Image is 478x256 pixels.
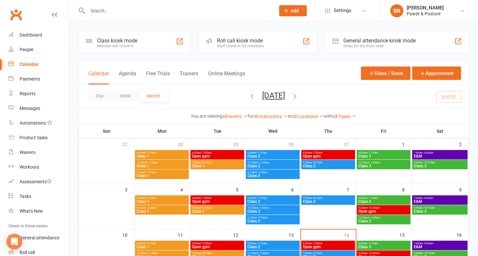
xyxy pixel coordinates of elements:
span: - 1:45pm [369,161,380,164]
span: 6:00am [247,242,298,245]
div: 7 [347,184,356,195]
button: [DATE] [262,91,285,100]
div: Class kiosk mode [97,38,137,44]
strong: for [247,113,253,119]
a: Dashboard [8,28,69,42]
span: - 7:00am [312,151,322,154]
th: Sat [411,124,469,138]
div: 30 [289,139,300,149]
span: Class 2 [247,219,298,223]
span: - 7:00am [201,242,212,245]
strong: at [288,113,292,119]
div: 15 [399,229,411,240]
span: - 8:15am [312,161,322,164]
span: - 7:15am [367,197,378,200]
div: Tasks [20,194,31,199]
span: - 7:30pm [146,206,157,209]
th: Mon [134,124,190,138]
div: Staff check-in for members [217,44,264,48]
span: - 7:15am [257,151,267,154]
span: Class 3 [358,245,409,249]
button: Day [88,90,112,102]
span: - 7:30pm [257,216,268,219]
button: Calendar [88,70,109,84]
div: General attendance kiosk mode [343,38,416,44]
span: - 1:45pm [148,161,158,164]
span: - 10:45am [367,206,380,209]
span: - 10:15am [423,252,435,255]
div: [PERSON_NAME] [407,5,444,11]
a: People [8,42,69,57]
span: 7:45am [413,242,466,245]
span: 6:15pm [136,206,187,209]
div: Power & Posture [407,11,444,17]
span: - 1:45pm [259,161,269,164]
span: - 7:15am [367,242,378,245]
span: Open gym [192,245,243,249]
span: 7:00am [303,252,354,255]
span: 7:00am [192,206,243,209]
span: 7:45am [413,197,466,200]
span: 6:15pm [247,216,298,219]
th: Thu [301,124,356,138]
div: Messages [20,106,40,111]
span: 7:00am [303,197,354,200]
span: Class 3 [413,209,466,213]
th: Wed [245,124,301,138]
span: 6:15pm [247,171,298,174]
div: Great for the front desk [343,44,416,48]
span: 7:00am [192,161,243,164]
div: Roll call [20,250,35,255]
span: 6:00am [303,242,354,245]
div: Assessments [20,179,52,184]
strong: with [324,113,333,119]
a: Messages [8,101,69,116]
strong: You are viewing [191,113,222,119]
span: 12:30pm [358,216,409,219]
span: 12:30pm [136,252,187,255]
span: - 7:15am [257,197,267,200]
div: 27 [122,139,134,149]
a: All Instructors [253,114,288,119]
span: 9:00am [413,206,466,209]
span: 6:00am [192,151,243,154]
th: Sun [79,124,134,138]
div: 2 [459,139,468,149]
a: Automations [8,116,69,130]
a: Assessments [8,174,69,189]
span: - 8:15am [201,252,212,255]
a: All events [222,114,247,119]
span: Open gym [192,200,243,203]
a: Waivers [8,145,69,160]
a: Payments [8,72,69,86]
span: - 8:15am [201,206,212,209]
span: Settings [334,3,351,18]
span: Class 2 [247,200,298,203]
span: Class 2 [247,164,298,168]
div: 8 [402,184,411,195]
span: Class 2 [247,174,298,178]
span: 7:00am [192,252,243,255]
span: Class 3 [358,219,409,223]
a: Calendar [8,57,69,72]
a: Clubworx [8,7,24,23]
span: Class 2 [303,200,354,203]
span: 6:00am [358,197,409,200]
span: - 8:45am [423,197,433,200]
span: Open gym [303,154,354,158]
div: 12 [233,229,245,240]
span: - 7:00am [312,242,322,245]
div: 11 [178,229,189,240]
span: 9:30am [358,206,409,209]
span: - 7:15am [146,151,156,154]
span: 9:00am [413,161,466,164]
div: 9 [459,184,468,195]
span: Class 1 [136,174,187,178]
span: Class 3 [358,154,409,158]
a: What's New [8,204,69,218]
button: Class / Event [361,67,411,80]
span: 6:00am [303,151,354,154]
button: Appointment [412,67,461,80]
span: E&M [413,200,466,203]
button: Month [139,90,169,102]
